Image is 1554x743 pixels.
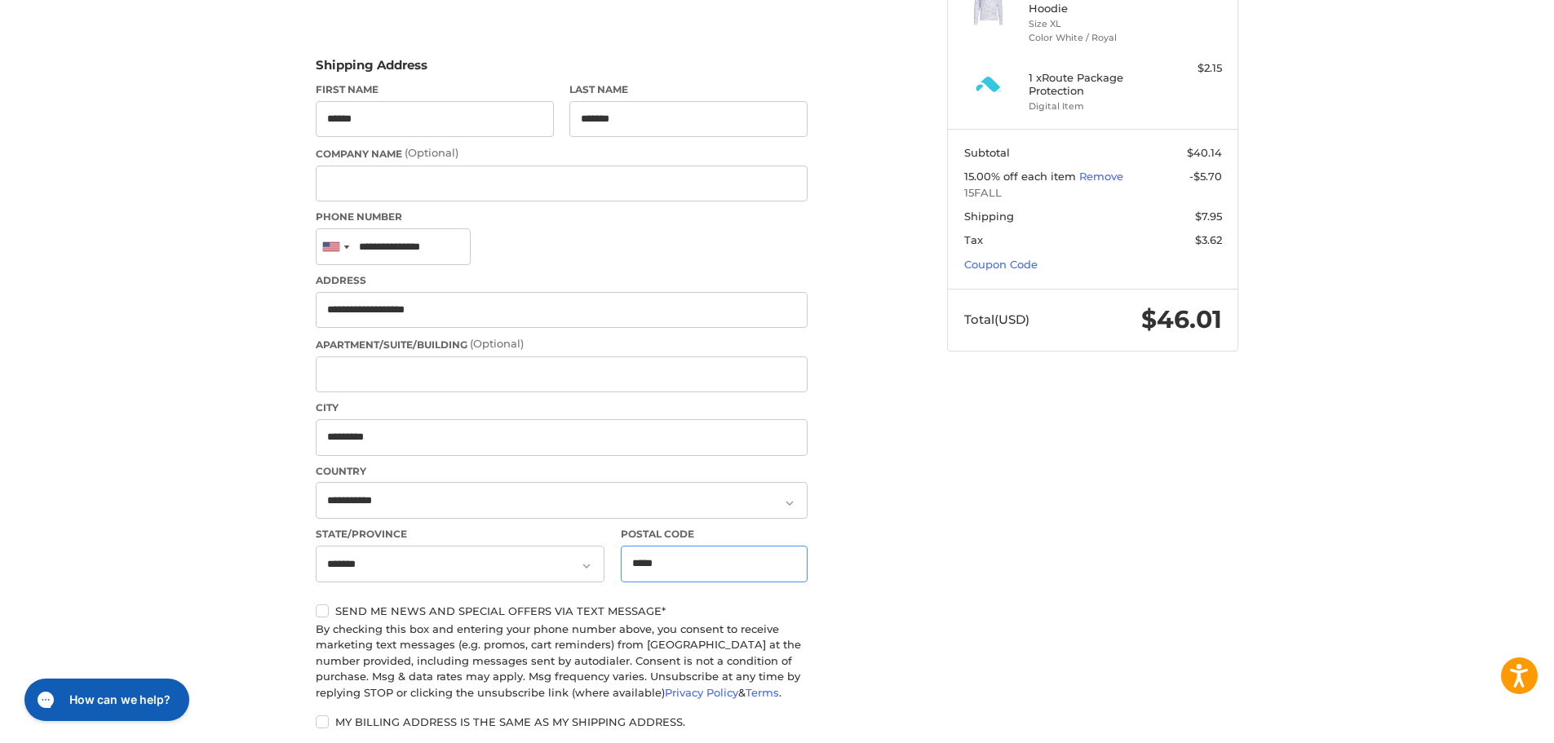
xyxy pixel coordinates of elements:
span: -$5.70 [1189,170,1222,183]
span: Tax [964,233,983,246]
label: Postal Code [621,527,808,542]
li: Color White / Royal [1029,31,1153,45]
div: $2.15 [1158,60,1222,77]
a: Remove [1079,170,1123,183]
span: $46.01 [1141,304,1222,334]
span: Total (USD) [964,312,1029,327]
a: Privacy Policy [665,686,738,699]
span: Subtotal [964,146,1010,159]
iframe: Gorgias live chat messenger [16,673,194,727]
label: Send me news and special offers via text message* [316,604,808,617]
label: Last Name [569,82,808,97]
span: 15.00% off each item [964,170,1079,183]
span: $7.95 [1195,210,1222,223]
small: (Optional) [470,337,524,350]
label: City [316,400,808,415]
label: State/Province [316,527,604,542]
label: First Name [316,82,554,97]
label: Country [316,464,808,479]
h4: 1 x Route Package Protection [1029,71,1153,98]
small: (Optional) [405,146,458,159]
span: $40.14 [1187,146,1222,159]
label: Address [316,273,808,288]
label: Apartment/Suite/Building [316,336,808,352]
label: Phone Number [316,210,808,224]
a: Coupon Code [964,258,1038,271]
span: Shipping [964,210,1014,223]
span: 15FALL [964,185,1222,201]
label: My billing address is the same as my shipping address. [316,715,808,728]
li: Size XL [1029,17,1153,31]
label: Company Name [316,145,808,161]
legend: Shipping Address [316,56,427,82]
div: United States: +1 [317,229,354,264]
li: Digital Item [1029,100,1153,113]
div: By checking this box and entering your phone number above, you consent to receive marketing text ... [316,621,808,701]
a: Terms [746,686,779,699]
span: $3.62 [1195,233,1222,246]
